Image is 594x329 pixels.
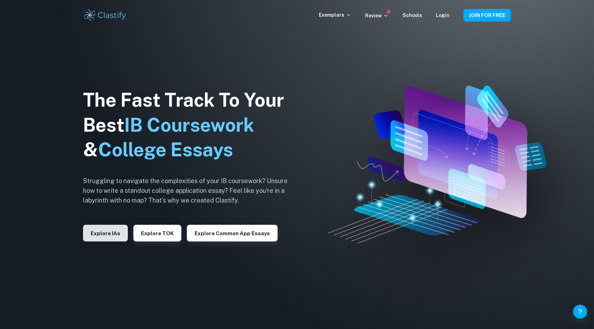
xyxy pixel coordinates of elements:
[83,8,127,22] img: Clastify logo
[187,230,278,236] a: Explore Common App essays
[187,225,278,241] button: Explore Common App essays
[98,139,233,161] span: College Essays
[83,230,128,236] a: Explore IAs
[573,305,587,319] button: Help and Feedback
[133,225,181,241] button: Explore TOK
[328,85,546,244] img: Clastify hero
[124,114,254,136] span: IB Coursework
[365,12,389,19] p: Review
[83,88,298,163] h1: The Fast Track To Your Best &
[133,230,181,236] a: Explore TOK
[463,9,511,22] button: JOIN FOR FREE
[403,13,422,18] a: Schools
[83,225,128,241] button: Explore IAs
[83,176,298,205] h6: Struggling to navigate the complexities of your IB coursework? Unsure how to write a standout col...
[319,11,351,19] p: Exemplars
[436,13,449,18] a: Login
